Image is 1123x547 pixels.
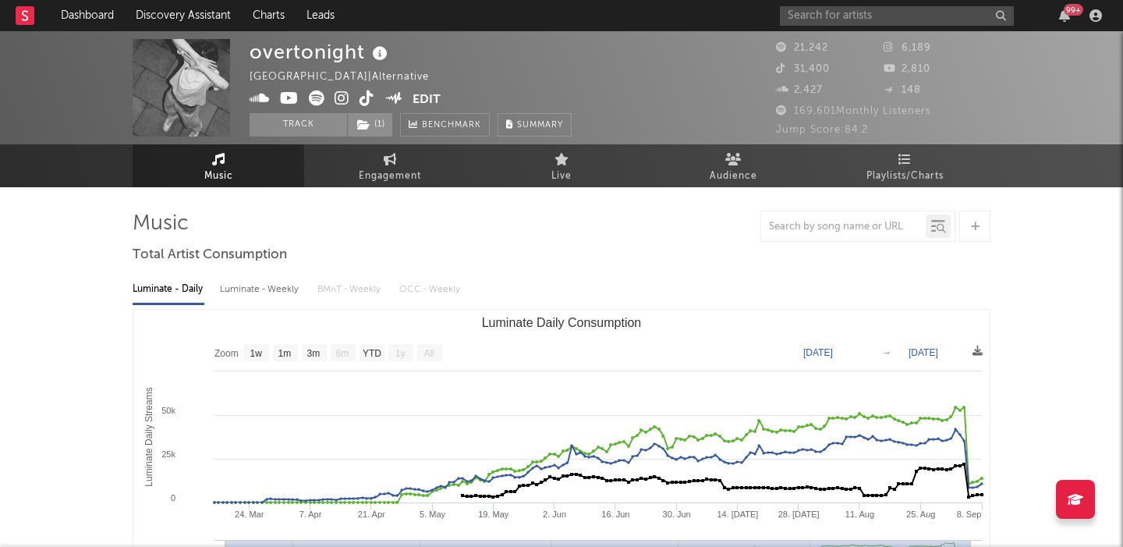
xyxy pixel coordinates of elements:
text: [DATE] [803,347,833,358]
button: 99+ [1059,9,1070,22]
text: 25k [161,449,175,459]
text: 21. Apr [358,510,385,519]
span: ( 1 ) [347,113,393,137]
a: Music [133,144,304,187]
text: 8. Sep [957,510,982,519]
a: Engagement [304,144,476,187]
text: 7. Apr [299,510,322,519]
div: overtonight [250,39,391,65]
span: Audience [710,167,757,186]
span: Engagement [359,167,421,186]
text: 0 [171,493,175,503]
div: Luminate - Daily [133,276,204,303]
text: → [882,347,891,358]
a: Audience [647,144,819,187]
a: Benchmark [400,113,490,137]
a: Playlists/Charts [819,144,990,187]
button: (1) [348,113,392,137]
a: Live [476,144,647,187]
text: [DATE] [909,347,938,358]
text: 19. May [478,510,509,519]
span: Playlists/Charts [866,167,944,186]
div: 99 + [1064,4,1083,16]
text: 2. Jun [543,510,566,519]
span: 148 [884,85,921,95]
span: 2,810 [884,64,930,74]
div: [GEOGRAPHIC_DATA] | Alternative [250,68,447,87]
span: 2,427 [776,85,823,95]
span: Benchmark [422,116,481,135]
button: Edit [413,91,441,110]
text: YTD [363,348,381,359]
button: Summary [498,113,572,137]
input: Search for artists [780,6,1014,26]
text: Zoom [214,348,239,359]
span: Summary [517,121,563,130]
text: All [423,348,434,359]
text: Luminate Daily Streams [143,387,154,486]
span: Music [204,167,233,186]
text: 1w [250,348,263,359]
text: 1m [278,348,292,359]
span: Jump Score: 84.2 [776,125,868,135]
span: Live [551,167,572,186]
button: Track [250,113,347,137]
span: 169,601 Monthly Listeners [776,106,931,116]
text: 28. [DATE] [778,510,820,519]
input: Search by song name or URL [761,221,926,233]
text: 1y [395,348,406,359]
text: 25. Aug [906,510,935,519]
span: 6,189 [884,43,931,53]
text: 3m [307,348,321,359]
text: 6m [336,348,349,359]
text: 50k [161,406,175,415]
text: 30. Jun [663,510,691,519]
text: 24. Mar [235,510,264,519]
text: 5. May [420,510,446,519]
text: 14. [DATE] [717,510,758,519]
span: 31,400 [776,64,830,74]
text: Luminate Daily Consumption [482,316,642,329]
div: Luminate - Weekly [220,276,302,303]
text: 16. Jun [601,510,629,519]
span: 21,242 [776,43,828,53]
text: 11. Aug [845,510,874,519]
span: Total Artist Consumption [133,246,287,265]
